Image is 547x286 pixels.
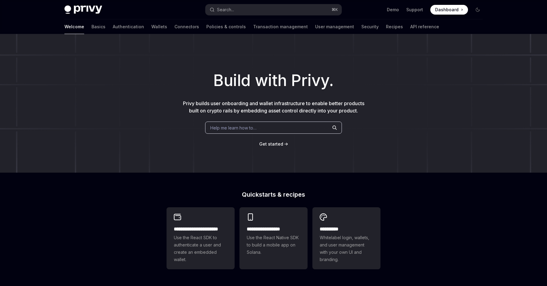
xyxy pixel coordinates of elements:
a: Wallets [151,19,167,34]
button: Toggle dark mode [473,5,483,15]
div: Search... [217,6,234,13]
a: **** *****Whitelabel login, wallets, and user management with your own UI and branding. [312,207,380,269]
span: ⌘ K [332,7,338,12]
a: Recipes [386,19,403,34]
a: Support [406,7,423,13]
h1: Build with Privy. [10,69,537,92]
span: Help me learn how to… [210,125,256,131]
a: Security [361,19,379,34]
img: dark logo [64,5,102,14]
h2: Quickstarts & recipes [167,191,380,198]
a: Basics [91,19,105,34]
span: Use the React SDK to authenticate a user and create an embedded wallet. [174,234,227,263]
span: Use the React Native SDK to build a mobile app on Solana. [247,234,300,256]
span: Whitelabel login, wallets, and user management with your own UI and branding. [320,234,373,263]
span: Dashboard [435,7,459,13]
a: Demo [387,7,399,13]
span: Privy builds user onboarding and wallet infrastructure to enable better products built on crypto ... [183,100,364,114]
a: Dashboard [430,5,468,15]
a: Connectors [174,19,199,34]
a: Get started [259,141,283,147]
a: Transaction management [253,19,308,34]
button: Open search [205,4,342,15]
a: User management [315,19,354,34]
a: Welcome [64,19,84,34]
a: Authentication [113,19,144,34]
a: **** **** **** ***Use the React Native SDK to build a mobile app on Solana. [239,207,308,269]
a: Policies & controls [206,19,246,34]
a: API reference [410,19,439,34]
